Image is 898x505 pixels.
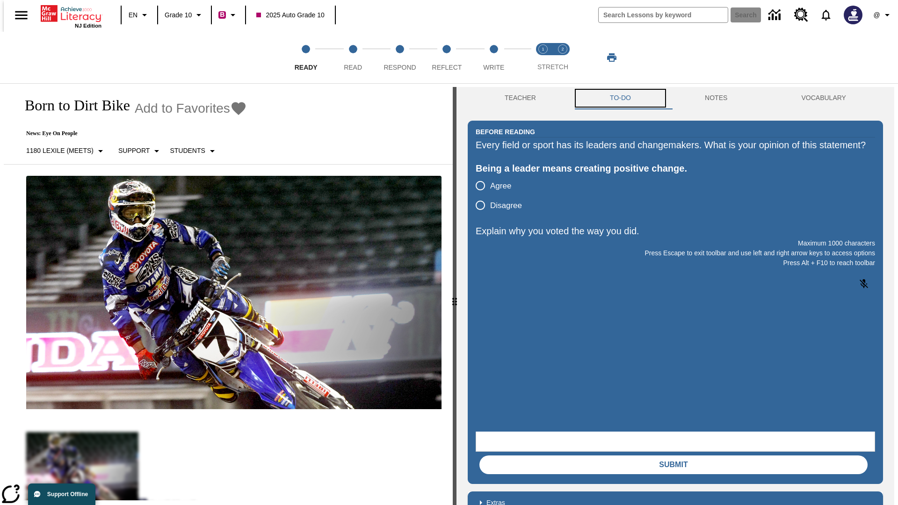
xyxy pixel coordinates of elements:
button: Select Student [166,143,221,159]
button: Open side menu [7,1,35,29]
span: Add to Favorites [135,101,230,116]
div: Every field or sport has its leaders and changemakers. What is your opinion of this statement? [476,137,875,152]
button: VOCABULARY [764,87,883,109]
button: Support Offline [28,483,95,505]
span: Agree [490,180,511,192]
span: Grade 10 [165,10,192,20]
span: @ [873,10,880,20]
div: Being a leader means creating positive change. [476,161,875,176]
p: News: Eye On People [15,130,247,137]
button: Profile/Settings [868,7,898,23]
div: reading [4,87,453,500]
text: 1 [542,47,544,51]
p: Press Alt + F10 to reach toolbar [476,258,875,268]
button: Read step 2 of 5 [326,32,380,83]
button: Click to activate and allow voice recognition [853,273,875,295]
span: B [220,9,224,21]
button: Reflect step 4 of 5 [420,32,474,83]
img: Avatar [844,6,862,24]
span: Respond [384,64,416,71]
span: Disagree [490,200,522,212]
span: 2025 Auto Grade 10 [256,10,324,20]
p: Support [118,146,150,156]
span: NJ Edition [75,23,101,29]
div: Instructional Panel Tabs [468,87,883,109]
button: Select a new avatar [838,3,868,27]
button: TO-DO [573,87,668,109]
span: Ready [295,64,318,71]
div: Home [41,3,101,29]
img: Motocross racer James Stewart flies through the air on his dirt bike. [26,176,442,410]
button: Language: EN, Select a language [124,7,154,23]
p: 1180 Lexile (Meets) [26,146,94,156]
a: Notifications [814,3,838,27]
p: Explain why you voted the way you did. [476,224,875,238]
h2: Before Reading [476,127,535,137]
p: Students [170,146,205,156]
button: Respond step 3 of 5 [373,32,427,83]
span: Support Offline [47,491,88,498]
span: Read [344,64,362,71]
text: 2 [561,47,564,51]
div: Press Enter or Spacebar and then press right and left arrow keys to move the slider [453,87,456,505]
button: Print [597,49,627,66]
h1: Born to Dirt Bike [15,97,130,114]
button: Add to Favorites - Born to Dirt Bike [135,100,247,116]
p: Press Escape to exit toolbar and use left and right arrow keys to access options [476,248,875,258]
span: Write [483,64,504,71]
div: poll [476,176,529,215]
button: NOTES [668,87,764,109]
div: activity [456,87,894,505]
input: search field [599,7,728,22]
button: Write step 5 of 5 [467,32,521,83]
button: Stretch Read step 1 of 2 [529,32,557,83]
button: Ready step 1 of 5 [279,32,333,83]
span: Reflect [432,64,462,71]
button: Select Lexile, 1180 Lexile (Meets) [22,143,110,159]
button: Boost Class color is violet red. Change class color [215,7,242,23]
a: Resource Center, Will open in new tab [789,2,814,28]
button: Scaffolds, Support [115,143,166,159]
body: Explain why you voted the way you did. Maximum 1000 characters Press Alt + F10 to reach toolbar P... [4,7,137,16]
a: Data Center [763,2,789,28]
span: EN [129,10,138,20]
p: Maximum 1000 characters [476,238,875,248]
span: STRETCH [537,63,568,71]
button: Teacher [468,87,573,109]
button: Grade: Grade 10, Select a grade [161,7,208,23]
button: Submit [479,455,868,474]
button: Stretch Respond step 2 of 2 [549,32,576,83]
